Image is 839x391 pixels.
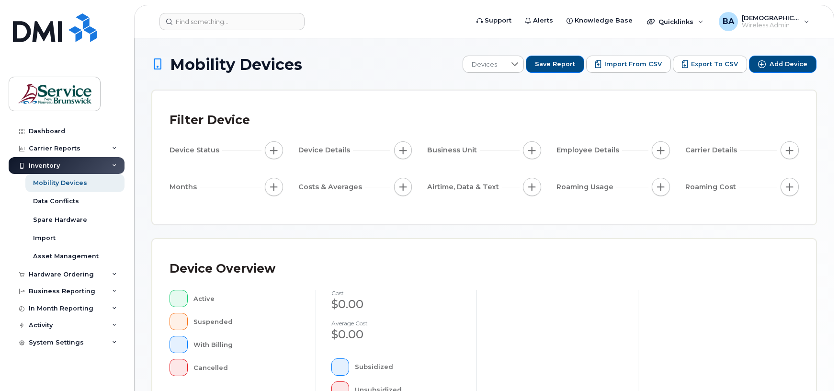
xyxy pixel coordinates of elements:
span: Devices [463,56,506,73]
button: Import from CSV [586,56,671,73]
h4: cost [331,290,462,296]
span: Device Status [170,145,222,155]
span: Import from CSV [604,60,662,69]
div: Suspended [193,313,300,330]
span: Mobility Devices [170,56,302,73]
span: Carrier Details [685,145,740,155]
span: Add Device [770,60,807,69]
div: Filter Device [170,108,250,133]
span: Months [170,182,200,192]
div: Subsidized [355,358,461,376]
button: Add Device [749,56,816,73]
div: Active [193,290,300,307]
span: Export to CSV [691,60,738,69]
span: Airtime, Data & Text [427,182,502,192]
span: Costs & Averages [298,182,365,192]
div: With Billing [193,336,300,353]
span: Employee Details [556,145,622,155]
span: Save Report [535,60,575,69]
h4: Average cost [331,320,462,326]
span: Roaming Usage [556,182,616,192]
div: $0.00 [331,296,462,312]
span: Business Unit [427,145,480,155]
div: Device Overview [170,256,275,281]
span: Roaming Cost [685,182,739,192]
button: Save Report [526,56,584,73]
button: Export to CSV [673,56,747,73]
div: Cancelled [193,359,300,376]
span: Device Details [298,145,353,155]
div: $0.00 [331,326,462,343]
